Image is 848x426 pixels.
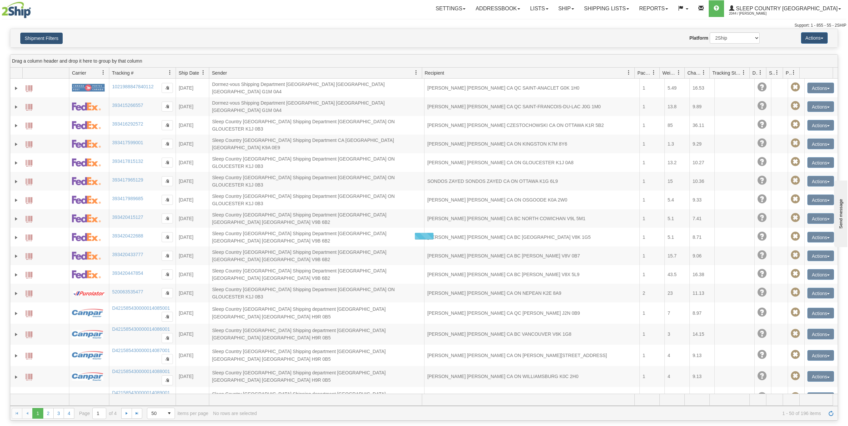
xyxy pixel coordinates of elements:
[689,35,708,41] label: Platform
[179,70,199,76] span: Ship Date
[648,67,659,78] a: Packages filter column settings
[826,408,836,419] a: Refresh
[132,408,142,419] a: Go to the last page
[20,33,63,44] button: Shipment Filters
[712,70,741,76] span: Tracking Status
[769,70,775,76] span: Shipment Issues
[72,70,86,76] span: Carrier
[43,408,54,419] a: 2
[801,32,828,44] button: Actions
[786,70,791,76] span: Pickup Status
[147,408,175,419] span: Page sizes drop down
[662,70,676,76] span: Weight
[579,0,634,17] a: Shipping lists
[212,70,227,76] span: Sender
[430,0,470,17] a: Settings
[2,2,31,18] img: logo2044.jpg
[79,408,117,419] span: Page of 4
[833,179,847,247] iframe: chat widget
[213,411,257,416] div: No rows are selected
[262,411,821,416] span: 1 - 50 of 196 items
[64,408,74,419] a: 4
[93,408,106,419] input: Page 1
[755,67,766,78] a: Delivery Status filter column settings
[724,0,846,17] a: Sleep Country [GEOGRAPHIC_DATA] 2044 / [PERSON_NAME]
[53,408,64,419] a: 3
[121,408,132,419] a: Go to the next page
[623,67,634,78] a: Recipient filter column settings
[729,10,779,17] span: 2044 / [PERSON_NAME]
[470,0,525,17] a: Addressbook
[411,67,422,78] a: Sender filter column settings
[10,55,838,68] div: grid grouping header
[553,0,579,17] a: Ship
[752,70,758,76] span: Delivery Status
[5,6,62,11] div: Send message
[673,67,684,78] a: Weight filter column settings
[788,67,799,78] a: Pickup Status filter column settings
[112,70,134,76] span: Tracking #
[425,70,444,76] span: Recipient
[198,67,209,78] a: Ship Date filter column settings
[771,67,783,78] a: Shipment Issues filter column settings
[734,6,838,11] span: Sleep Country [GEOGRAPHIC_DATA]
[32,408,43,419] span: Page 1
[525,0,553,17] a: Lists
[164,408,175,419] span: select
[2,23,846,28] div: Support: 1 - 855 - 55 - 2SHIP
[687,70,701,76] span: Charge
[98,67,109,78] a: Carrier filter column settings
[738,67,749,78] a: Tracking Status filter column settings
[637,70,651,76] span: Packages
[151,410,160,417] span: 50
[634,0,673,17] a: Reports
[698,67,709,78] a: Charge filter column settings
[164,67,176,78] a: Tracking # filter column settings
[147,408,208,419] span: items per page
